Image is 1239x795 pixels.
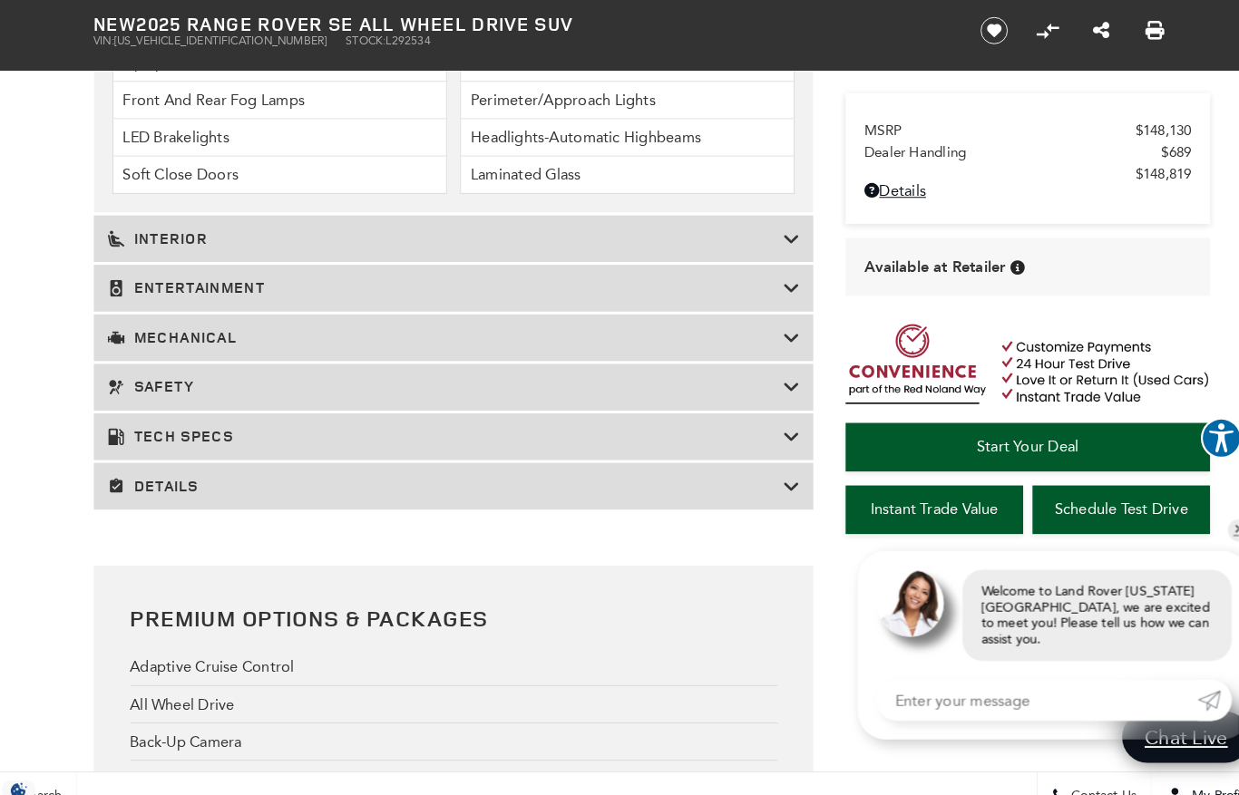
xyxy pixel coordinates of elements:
[116,367,771,385] h3: Safety
[1014,471,1186,519] a: Schedule Test Drive
[116,271,771,289] h3: Entertainment
[946,553,1207,642] div: Welcome to Land Rover [US_STATE][GEOGRAPHIC_DATA], we are excited to meet you! Please tell us how...
[992,253,1006,267] div: Vehicle is in stock and ready for immediate delivery. Due to demand, availability is subject to c...
[1015,16,1042,44] button: Compare Vehicle
[957,15,997,44] button: Save vehicle
[851,160,1168,177] a: $148,819
[851,249,988,269] span: Available at Retailer
[961,425,1059,442] span: Start Your Deal
[851,140,1139,156] span: Dealer Handling
[102,14,932,34] h1: 2025 Range Rover SE All Wheel Drive SUV
[1139,140,1168,156] span: $689
[116,463,771,481] h3: Details
[1129,750,1239,795] button: Open user profile menu
[833,471,1005,519] a: Instant Trade Value
[1177,405,1217,449] aside: Accessibility Help Desk
[116,415,771,433] h3: Tech Specs
[138,584,766,616] h2: Premium Options & Packages
[1161,765,1225,780] span: My Profile
[851,119,1114,135] span: MSRP
[116,319,771,337] h3: Mechanical
[1036,486,1166,503] span: Schedule Test Drive
[138,703,766,739] div: Back-Up Camera
[121,116,445,152] li: LED Brakelights
[138,666,766,703] div: All Wheel Drive
[138,739,766,775] div: Blind Spot Monitor
[851,140,1168,156] a: Dealer Handling $689
[851,177,1168,194] a: Details
[138,630,766,666] div: Adaptive Cruise Control
[863,553,928,618] img: Agent profile photo
[347,34,386,46] span: Stock:
[1177,405,1217,445] button: Explore your accessibility options
[833,411,1186,458] a: Start Your Deal
[386,34,430,46] span: L292534
[1047,765,1115,780] span: Contact Us
[851,119,1168,135] a: MSRP $148,130
[1124,19,1142,41] a: Print this New 2025 Range Rover SE All Wheel Drive SUV
[1114,160,1168,177] span: $148,819
[1073,19,1089,41] a: Share this New 2025 Range Rover SE All Wheel Drive SUV
[121,152,445,189] li: Soft Close Doors
[458,80,783,116] li: Perimeter/Approach Lights
[863,660,1175,700] input: Enter your message
[9,758,51,777] section: Click to Open Cookie Consent Modal
[458,116,783,152] li: Headlights-Automatic Highbeams
[122,34,329,46] span: [US_VEHICLE_IDENTIFICATION_NUMBER]
[121,80,445,116] li: Front And Rear Fog Lamps
[102,11,144,35] strong: New
[1114,119,1168,135] span: $148,130
[102,34,122,46] span: VIN:
[9,758,51,777] img: Opt-Out Icon
[857,486,981,503] span: Instant Trade Value
[458,152,783,189] li: Laminated Glass
[116,223,771,241] h3: Interior
[1175,660,1207,700] a: Submit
